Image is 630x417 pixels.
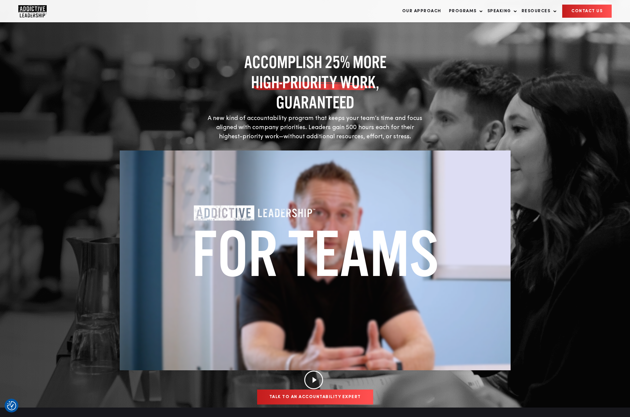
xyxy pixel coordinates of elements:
[257,390,373,404] a: Talk to an Accountability Expert
[446,5,483,17] a: Programs
[18,5,55,17] a: Home
[519,5,557,17] a: Resources
[18,5,47,17] img: Company Logo
[207,52,424,112] h1: ACCOMPLISH 25% MORE , GUARANTEED
[7,401,16,410] img: Revisit consent button
[399,5,444,17] a: Our Approach
[484,5,517,17] a: Speaking
[208,115,422,140] span: A new kind of accountability program that keeps your team’s time and focus aligned with company p...
[562,5,612,18] a: CONTACT US
[304,370,323,390] img: Play video
[251,72,376,92] span: HIGH-PRIORITY WORK
[7,401,16,410] button: Consent Preferences
[120,150,511,370] img: Video thumbnail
